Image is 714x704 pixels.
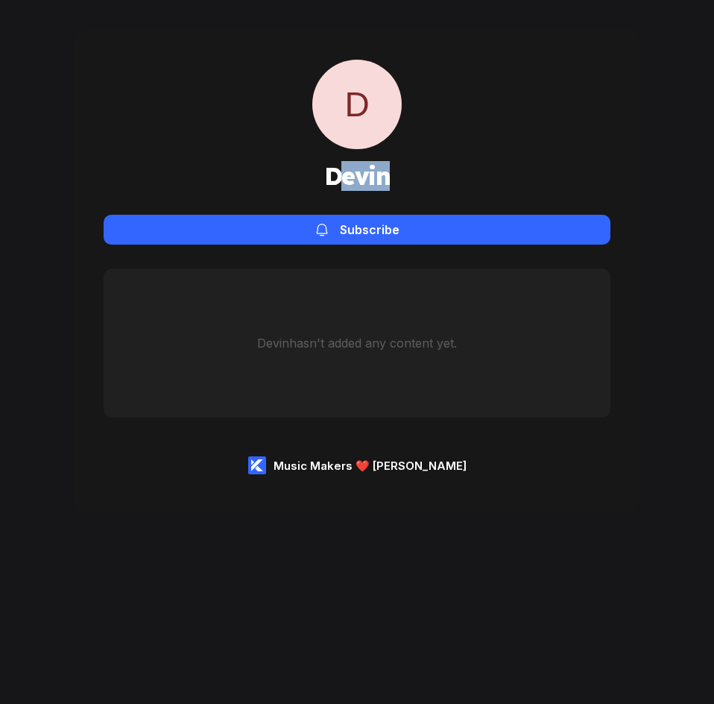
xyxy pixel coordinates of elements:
[340,222,399,237] div: Subscribe
[274,459,467,473] div: Music Makers ❤️ [PERSON_NAME]
[104,215,610,245] button: Subscribe
[257,336,457,351] div: Devin hasn't added any content yet.
[312,60,402,149] div: Devin
[324,161,390,191] h1: Devin
[312,60,402,149] span: D
[248,456,467,474] a: Music Makers ❤️ [PERSON_NAME]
